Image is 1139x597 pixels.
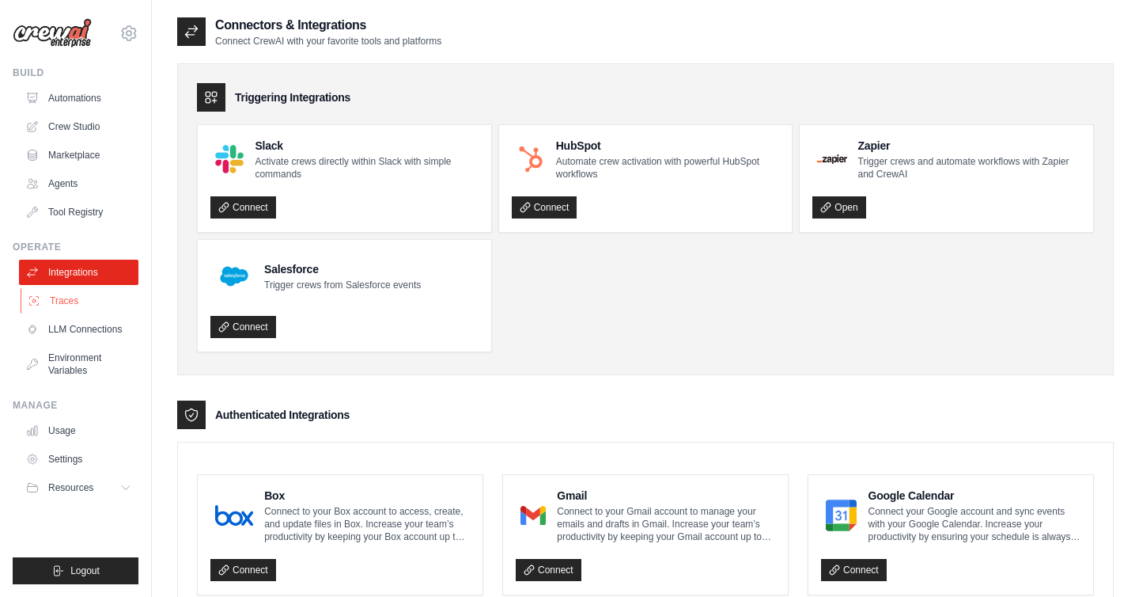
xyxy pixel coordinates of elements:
[19,143,138,168] a: Marketplace
[19,114,138,139] a: Crew Studio
[19,345,138,383] a: Environment Variables
[210,559,276,581] a: Connect
[13,241,138,253] div: Operate
[868,505,1080,543] p: Connect your Google account and sync events with your Google Calendar. Increase your productivity...
[13,18,92,48] img: Logo
[516,559,581,581] a: Connect
[48,481,93,494] span: Resources
[19,447,138,472] a: Settings
[557,505,775,543] p: Connect to your Gmail account to manage your emails and drafts in Gmail. Increase your team’s pro...
[215,16,441,35] h2: Connectors & Integrations
[215,407,350,423] h3: Authenticated Integrations
[821,559,887,581] a: Connect
[826,500,857,531] img: Google Calendar Logo
[13,557,138,584] button: Logout
[868,488,1080,504] h4: Google Calendar
[215,500,253,531] img: Box Logo
[19,171,138,196] a: Agents
[215,145,244,173] img: Slack Logo
[19,200,138,225] a: Tool Registry
[215,35,441,48] p: Connect CrewAI with your favorite tools and platforms
[235,89,350,105] h3: Triggering Integrations
[19,86,138,111] a: Automations
[255,138,478,154] h4: Slack
[215,257,253,295] img: Salesforce Logo
[210,316,276,338] a: Connect
[19,475,138,500] button: Resources
[812,196,865,219] a: Open
[264,261,421,277] h4: Salesforce
[70,565,100,577] span: Logout
[264,505,470,543] p: Connect to your Box account to access, create, and update files in Box. Increase your team’s prod...
[13,399,138,412] div: Manage
[210,196,276,219] a: Connect
[13,67,138,79] div: Build
[264,488,470,504] h4: Box
[858,155,1080,181] p: Trigger crews and automate workflows with Zapier and CrewAI
[21,288,140,314] a: Traces
[255,155,478,181] p: Activate crews directly within Slack with simple commands
[19,260,138,285] a: Integrations
[517,145,545,173] img: HubSpot Logo
[520,500,546,531] img: Gmail Logo
[858,138,1080,154] h4: Zapier
[19,317,138,342] a: LLM Connections
[556,155,780,181] p: Automate crew activation with powerful HubSpot workflows
[817,154,846,164] img: Zapier Logo
[512,196,577,219] a: Connect
[556,138,780,154] h4: HubSpot
[557,488,775,504] h4: Gmail
[264,279,421,291] p: Trigger crews from Salesforce events
[19,418,138,443] a: Usage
